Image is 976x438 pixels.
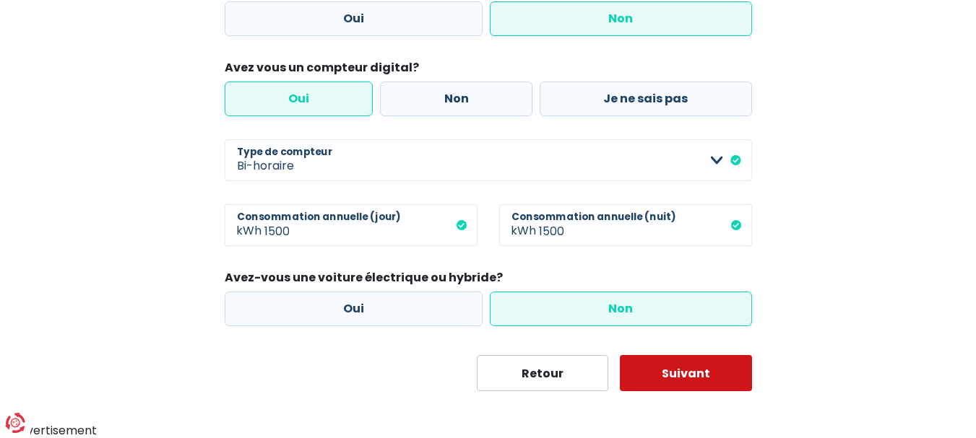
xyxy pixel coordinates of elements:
label: Non [490,292,752,326]
label: Non [380,82,532,116]
legend: Avez vous un compteur digital? [225,59,752,82]
label: Je ne sais pas [540,82,752,116]
label: Oui [225,82,373,116]
span: kWh [225,204,264,246]
label: Oui [225,292,483,326]
label: Oui [225,1,483,36]
span: kWh [499,204,539,246]
button: Retour [477,355,609,391]
label: Non [490,1,752,36]
button: Suivant [620,355,752,391]
legend: Avez-vous une voiture électrique ou hybride? [225,269,752,292]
